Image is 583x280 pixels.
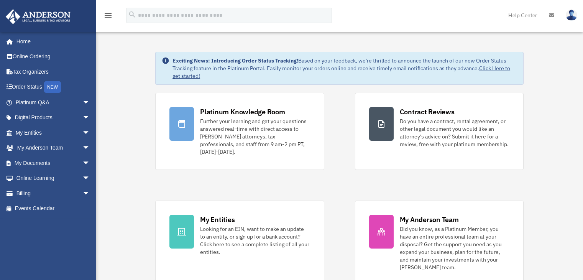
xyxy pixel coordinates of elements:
a: Home [5,34,98,49]
div: My Anderson Team [400,215,459,224]
div: Do you have a contract, rental agreement, or other legal document you would like an attorney's ad... [400,117,509,148]
div: Did you know, as a Platinum Member, you have an entire professional team at your disposal? Get th... [400,225,509,271]
div: Contract Reviews [400,107,455,117]
strong: Exciting News: Introducing Order Status Tracking! [172,57,298,64]
div: My Entities [200,215,235,224]
div: Looking for an EIN, want to make an update to an entity, or sign up for a bank account? Click her... [200,225,310,256]
span: arrow_drop_down [82,186,98,201]
span: arrow_drop_down [82,140,98,156]
a: Online Ordering [5,49,102,64]
a: My Documentsarrow_drop_down [5,155,102,171]
a: Platinum Knowledge Room Further your learning and get your questions answered real-time with dire... [155,93,324,170]
a: My Anderson Teamarrow_drop_down [5,140,102,156]
img: User Pic [566,10,577,21]
a: Billingarrow_drop_down [5,186,102,201]
div: NEW [44,81,61,93]
span: arrow_drop_down [82,95,98,110]
span: arrow_drop_down [82,125,98,141]
span: arrow_drop_down [82,171,98,186]
a: Tax Organizers [5,64,102,79]
span: arrow_drop_down [82,110,98,126]
a: Contract Reviews Do you have a contract, rental agreement, or other legal document you would like... [355,93,524,170]
a: Order StatusNEW [5,79,102,95]
a: Click Here to get started! [172,65,510,79]
div: Platinum Knowledge Room [200,107,285,117]
div: Further your learning and get your questions answered real-time with direct access to [PERSON_NAM... [200,117,310,156]
i: menu [103,11,113,20]
a: Online Learningarrow_drop_down [5,171,102,186]
span: arrow_drop_down [82,155,98,171]
a: Events Calendar [5,201,102,216]
a: My Entitiesarrow_drop_down [5,125,102,140]
i: search [128,10,136,19]
div: Based on your feedback, we're thrilled to announce the launch of our new Order Status Tracking fe... [172,57,517,80]
a: Digital Productsarrow_drop_down [5,110,102,125]
img: Anderson Advisors Platinum Portal [3,9,73,24]
a: Platinum Q&Aarrow_drop_down [5,95,102,110]
a: menu [103,13,113,20]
